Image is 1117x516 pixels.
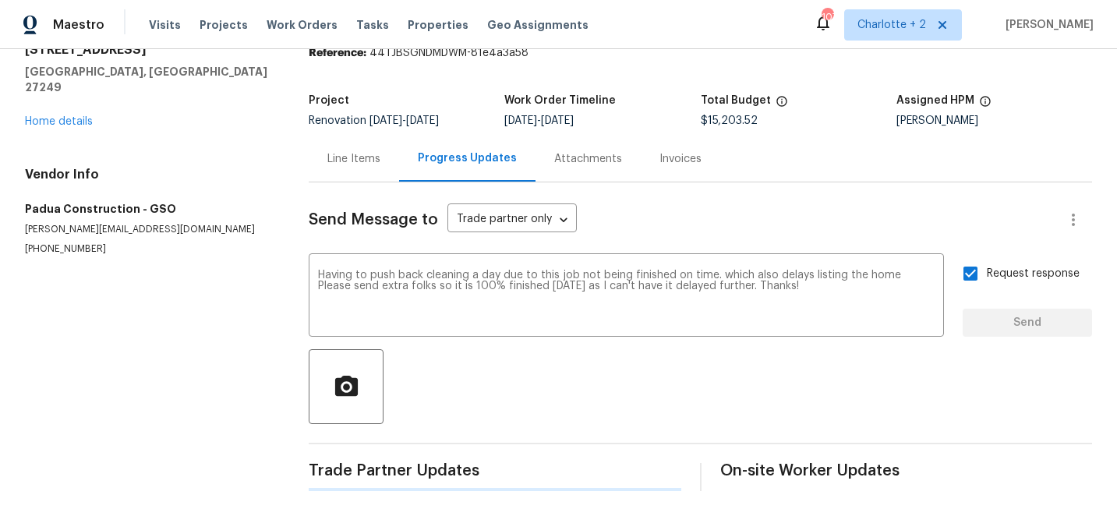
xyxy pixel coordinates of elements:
p: [PERSON_NAME][EMAIL_ADDRESS][DOMAIN_NAME] [25,223,271,236]
div: Invoices [659,151,702,167]
span: Visits [149,17,181,33]
span: [PERSON_NAME] [999,17,1094,33]
h5: Work Order Timeline [504,95,616,106]
div: 107 [822,9,832,25]
span: Trade Partner Updates [309,463,681,479]
h5: [GEOGRAPHIC_DATA], [GEOGRAPHIC_DATA] 27249 [25,64,271,95]
h5: Project [309,95,349,106]
span: [DATE] [406,115,439,126]
span: Work Orders [267,17,338,33]
span: Request response [987,266,1080,282]
a: Home details [25,116,93,127]
span: Projects [200,17,248,33]
span: - [369,115,439,126]
span: Geo Assignments [487,17,589,33]
b: Reference: [309,48,366,58]
p: [PHONE_NUMBER] [25,242,271,256]
span: [DATE] [541,115,574,126]
span: [DATE] [369,115,402,126]
h4: Vendor Info [25,167,271,182]
textarea: Having to push back cleaning a day due to this job not being finished on time. which also delays ... [318,270,935,324]
span: Charlotte + 2 [857,17,926,33]
span: Send Message to [309,212,438,228]
div: 44TJBSGNDMDWM-81e4a3a58 [309,45,1092,61]
h5: Padua Construction - GSO [25,201,271,217]
span: Tasks [356,19,389,30]
h5: Assigned HPM [896,95,974,106]
span: - [504,115,574,126]
span: Properties [408,17,468,33]
span: On-site Worker Updates [720,463,1093,479]
h2: [STREET_ADDRESS] [25,42,271,58]
span: The total cost of line items that have been proposed by Opendoor. This sum includes line items th... [776,95,788,115]
span: [DATE] [504,115,537,126]
h5: Total Budget [701,95,771,106]
div: Trade partner only [447,207,577,233]
div: [PERSON_NAME] [896,115,1092,126]
span: Renovation [309,115,439,126]
span: Maestro [53,17,104,33]
div: Attachments [554,151,622,167]
div: Progress Updates [418,150,517,166]
div: Line Items [327,151,380,167]
span: The hpm assigned to this work order. [979,95,992,115]
span: $15,203.52 [701,115,758,126]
